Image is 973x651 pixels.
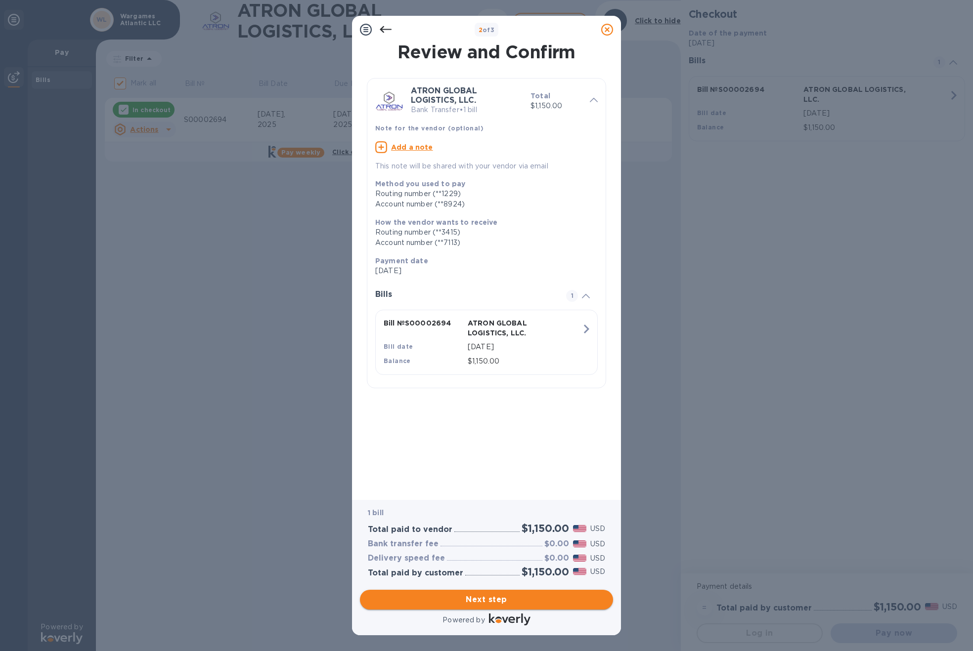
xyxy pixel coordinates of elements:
[573,540,586,547] img: USD
[375,266,590,276] p: [DATE]
[573,555,586,562] img: USD
[368,509,384,517] b: 1 bill
[375,227,590,238] div: Routing number (**3415)
[468,318,548,338] p: ATRON GLOBAL LOGISTICS, LLC.
[375,189,590,199] div: Routing number (**1229)
[375,161,598,171] p: This note will be shared with your vendor via email
[566,290,578,302] span: 1
[590,524,605,534] p: USD
[590,567,605,577] p: USD
[590,539,605,549] p: USD
[573,568,586,575] img: USD
[368,554,445,563] h3: Delivery speed fee
[531,92,550,100] b: Total
[368,525,452,534] h3: Total paid to vendor
[479,26,495,34] b: of 3
[375,86,598,171] div: ATRON GLOBAL LOGISTICS, LLC.Bank Transfer•1 billTotal$1,150.00Note for the vendor (optional)Add a...
[375,180,465,188] b: Method you used to pay
[360,590,613,610] button: Next step
[391,143,433,151] u: Add a note
[368,594,605,606] span: Next step
[531,101,582,111] p: $1,150.00
[522,522,569,534] h2: $1,150.00
[365,41,608,62] h1: Review and Confirm
[375,310,598,375] button: Bill №S00002694ATRON GLOBAL LOGISTICS, LLC.Bill date[DATE]Balance$1,150.00
[411,105,523,115] p: Bank Transfer • 1 bill
[384,318,464,328] p: Bill № S00002694
[368,539,439,549] h3: Bank transfer fee
[375,257,428,265] b: Payment date
[468,356,581,366] p: $1,150.00
[442,615,485,625] p: Powered by
[468,342,581,352] p: [DATE]
[544,554,569,563] h3: $0.00
[479,26,483,34] span: 2
[375,199,590,209] div: Account number (**8924)
[375,238,590,248] div: Account number (**7113)
[368,569,463,578] h3: Total paid by customer
[573,525,586,532] img: USD
[522,566,569,578] h2: $1,150.00
[384,357,411,365] b: Balance
[590,553,605,564] p: USD
[384,343,413,350] b: Bill date
[375,124,484,132] b: Note for the vendor (optional)
[375,218,498,226] b: How the vendor wants to receive
[489,613,531,625] img: Logo
[411,86,477,105] b: ATRON GLOBAL LOGISTICS, LLC.
[375,290,554,299] h3: Bills
[544,539,569,549] h3: $0.00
